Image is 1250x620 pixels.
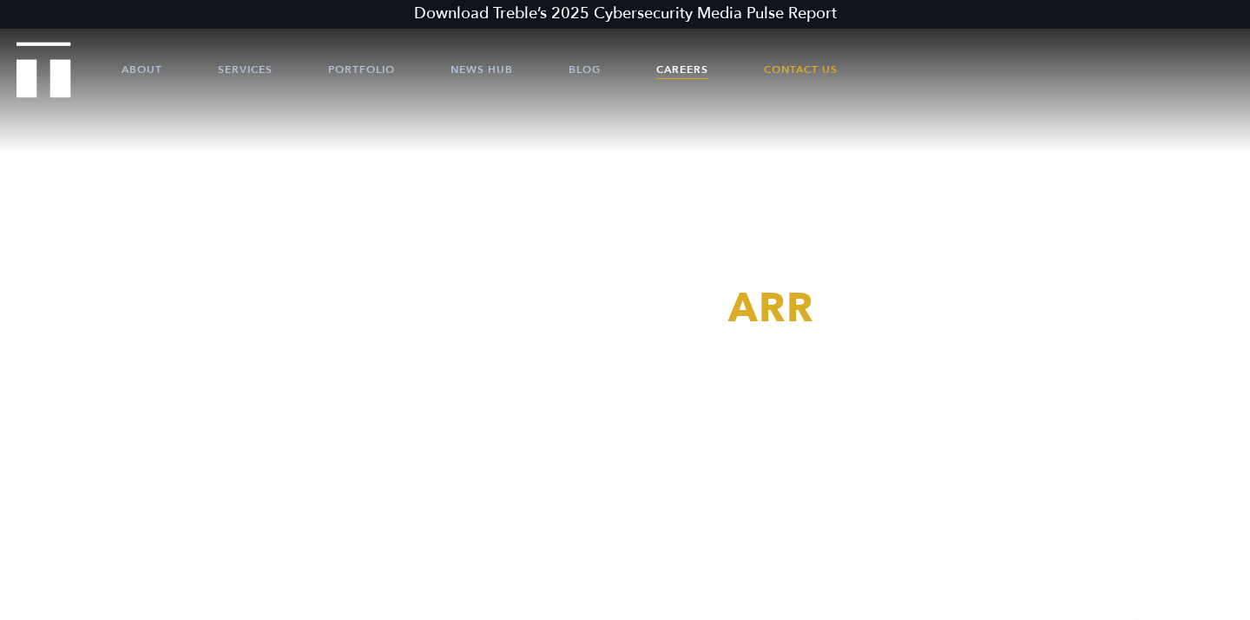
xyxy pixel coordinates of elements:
[451,43,513,96] a: News Hub
[569,43,601,96] a: Blog
[218,43,273,96] a: Services
[16,42,71,97] img: Treble logo
[656,43,708,96] a: Careers
[764,43,838,96] a: Contact Us
[728,281,814,336] span: ARR
[328,43,395,96] a: Portfolio
[122,43,162,96] a: About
